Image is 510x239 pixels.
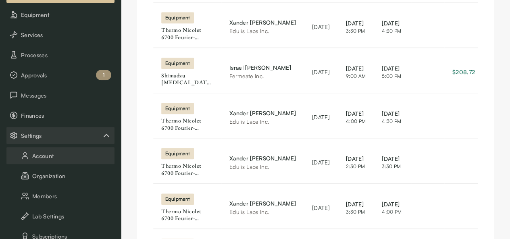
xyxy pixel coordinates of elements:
[161,162,213,177] div: Thermo Nicolet 6700 Fourier-Transform IR Spectrometer
[6,6,114,23] button: Equipment
[21,31,111,39] span: Services
[312,23,330,31] div: [DATE]
[21,71,111,79] span: Approvals
[161,12,194,23] div: equipment
[161,208,213,222] div: Thermo Nicolet 6700 Fourier-Transform IR Spectrometer
[312,68,330,76] div: [DATE]
[6,107,114,124] button: Finances
[161,58,213,86] a: equipmentShimadzu [MEDICAL_DATA] (HPLC)-1 Model LC20AD
[6,46,114,63] button: Processes
[382,109,404,118] span: [DATE]
[161,193,213,222] a: equipmentThermo Nicolet 6700 Fourier-Transform IR Spectrometer
[6,67,114,83] button: Approvals
[21,91,111,100] span: Messages
[6,26,114,43] button: Services
[382,27,404,35] span: 4:30 PM
[161,117,213,131] div: Thermo Nicolet 6700 Fourier-Transform IR Spectrometer
[6,208,114,224] button: Lab Settings
[161,58,194,69] div: equipment
[382,154,404,163] span: [DATE]
[21,51,111,59] span: Processes
[312,113,330,121] div: [DATE]
[382,208,404,216] span: 4:00 PM
[229,162,296,171] div: Edulis Labs Inc.
[229,154,296,162] div: Xander [PERSON_NAME]
[229,117,296,126] div: Edulis Labs Inc.
[6,147,114,164] button: Account
[346,73,366,80] span: 9:00 AM
[312,204,330,212] div: [DATE]
[229,199,296,208] div: Xander [PERSON_NAME]
[229,63,296,72] div: Israel [PERSON_NAME]
[6,167,114,184] button: Organization
[229,27,296,35] div: Edulis Labs Inc.
[161,103,213,131] a: equipmentThermo Nicolet 6700 Fourier-Transform IR Spectrometer
[382,118,404,125] span: 4:30 PM
[312,158,330,166] div: [DATE]
[346,163,366,170] span: 2:30 PM
[382,200,404,208] span: [DATE]
[229,109,296,117] div: Xander [PERSON_NAME]
[382,19,404,27] span: [DATE]
[346,27,366,35] span: 3:30 PM
[346,64,366,73] span: [DATE]
[229,208,296,216] div: Edulis Labs Inc.
[382,163,404,170] span: 3:30 PM
[21,131,102,140] span: Settings
[346,154,366,163] span: [DATE]
[161,193,194,205] div: equipment
[161,27,213,41] div: Thermo Nicolet 6700 Fourier-Transform IR Spectrometer
[161,148,213,177] a: equipmentThermo Nicolet 6700 Fourier-Transform IR Spectrometer
[6,127,114,144] button: Settings
[452,69,475,75] span: $208.72
[346,118,366,125] span: 4:00 PM
[161,148,194,159] div: equipment
[346,208,366,216] span: 3:30 PM
[161,72,213,86] div: Shimadzu [MEDICAL_DATA] (HPLC)-1 Model LC20AD
[6,187,114,204] button: Members
[96,70,111,80] div: 1
[229,72,296,80] div: Fermeate Inc.
[6,127,114,144] div: Settings sub items
[6,87,114,104] button: Messages
[382,73,404,80] span: 5:00 PM
[346,19,366,27] span: [DATE]
[21,111,111,120] span: Finances
[21,10,111,19] span: Equipment
[346,109,366,118] span: [DATE]
[161,12,213,41] a: equipmentThermo Nicolet 6700 Fourier-Transform IR Spectrometer
[382,64,404,73] span: [DATE]
[161,103,194,114] div: equipment
[346,200,366,208] span: [DATE]
[229,18,296,27] div: Xander [PERSON_NAME]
